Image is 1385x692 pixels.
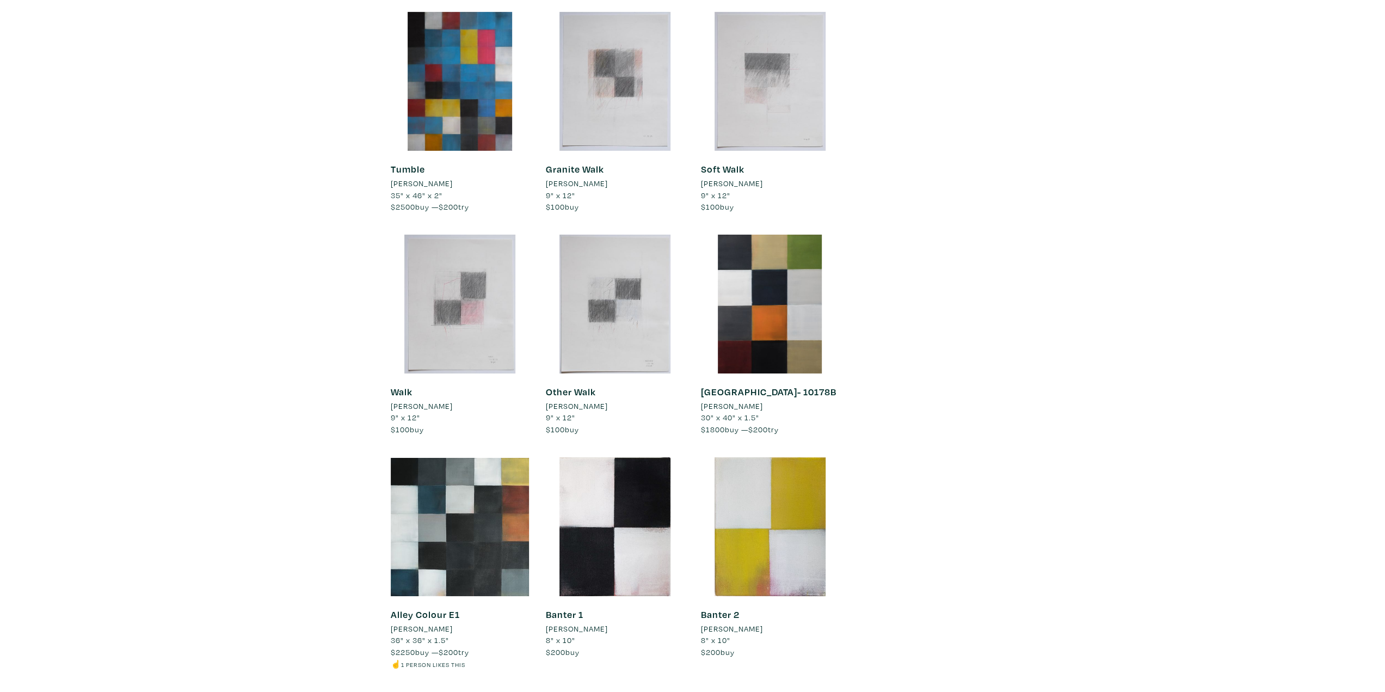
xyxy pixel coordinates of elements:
li: [PERSON_NAME] [545,623,607,635]
span: 8" x 10" [700,635,730,645]
span: $100 [545,201,564,212]
li: ☝️ [391,658,530,670]
span: buy [545,647,579,657]
span: buy [700,647,734,657]
span: $100 [545,424,564,434]
span: buy — try [700,424,778,434]
a: Banter 1 [545,608,583,621]
a: [PERSON_NAME] [700,177,839,189]
a: [GEOGRAPHIC_DATA]- 10178B [700,385,836,398]
span: buy [545,201,578,212]
a: [PERSON_NAME] [391,400,530,412]
span: $200 [439,647,458,657]
li: [PERSON_NAME] [391,177,453,189]
span: 35" x 46" x 2" [391,190,442,200]
li: [PERSON_NAME] [700,177,762,189]
a: Soft Walk [700,163,744,175]
a: [PERSON_NAME] [545,623,684,635]
li: [PERSON_NAME] [700,623,762,635]
span: 9" x 12" [545,190,575,200]
span: $200 [439,201,458,212]
span: buy — try [391,647,469,657]
span: 9" x 12" [391,412,420,422]
span: buy [700,201,734,212]
li: [PERSON_NAME] [391,623,453,635]
span: $200 [545,647,565,657]
span: $100 [700,201,719,212]
li: [PERSON_NAME] [391,400,453,412]
a: Granite Walk [545,163,604,175]
span: 9" x 12" [545,412,575,422]
a: [PERSON_NAME] [700,400,839,412]
span: buy [545,424,578,434]
span: $2500 [391,201,415,212]
a: Alley Colour E1 [391,608,460,621]
span: 30" x 40" x 1.5" [700,412,759,422]
span: $200 [748,424,767,434]
a: Banter 2 [700,608,739,621]
span: buy [391,424,424,434]
span: $2250 [391,647,415,657]
span: 36" x 36" x 1.5" [391,635,449,645]
a: [PERSON_NAME] [391,623,530,635]
a: [PERSON_NAME] [391,177,530,189]
a: Tumble [391,163,425,175]
li: [PERSON_NAME] [700,400,762,412]
a: [PERSON_NAME] [700,623,839,635]
span: 9" x 12" [700,190,730,200]
span: buy — try [391,201,469,212]
span: $1800 [700,424,724,434]
small: 1 person likes this [401,660,465,669]
a: [PERSON_NAME] [545,177,684,189]
span: 8" x 10" [545,635,575,645]
span: $100 [391,424,410,434]
a: [PERSON_NAME] [545,400,684,412]
li: [PERSON_NAME] [545,177,607,189]
a: Walk [391,385,413,398]
a: Other Walk [545,385,595,398]
li: [PERSON_NAME] [545,400,607,412]
span: $200 [700,647,720,657]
